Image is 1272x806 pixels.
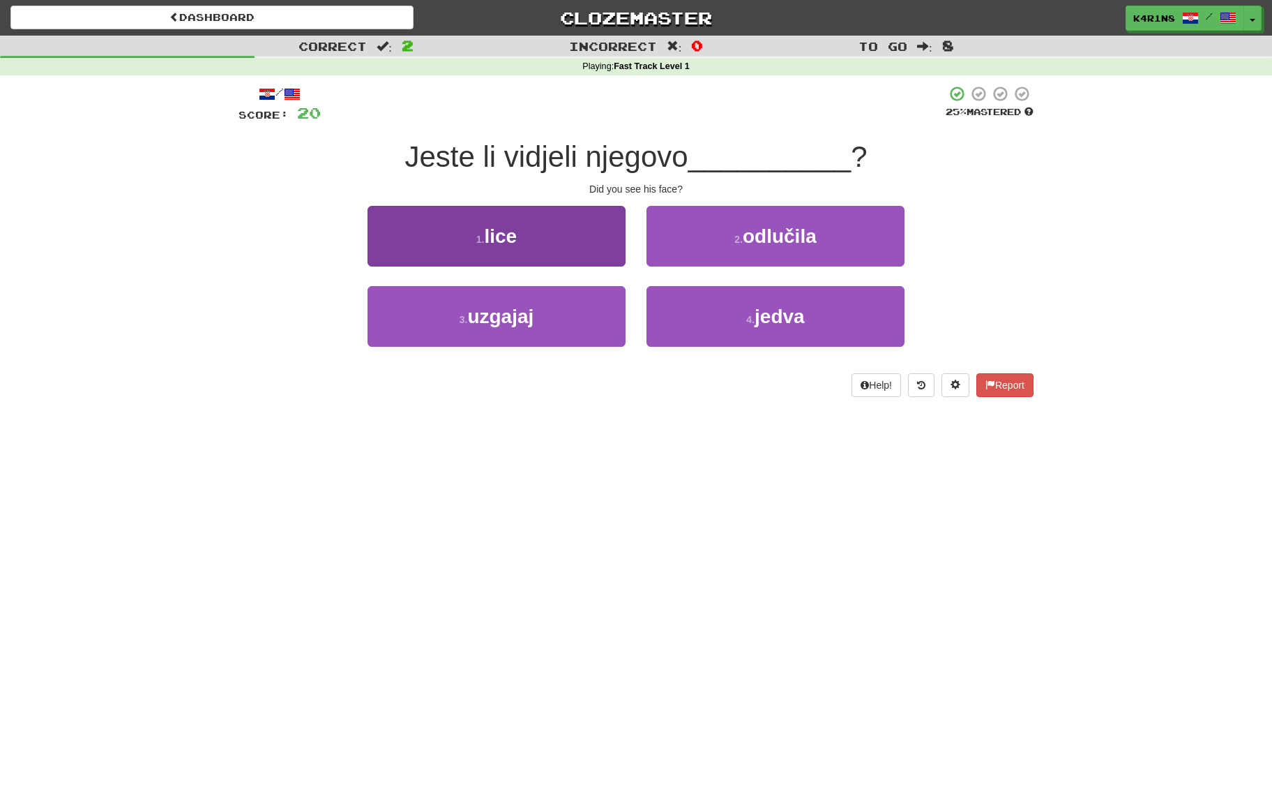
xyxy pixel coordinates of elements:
[238,85,321,103] div: /
[755,306,805,327] span: jedva
[946,106,967,117] span: 25 %
[614,61,690,71] strong: Fast Track Level 1
[404,140,688,173] span: Jeste li vidjeli njegovo
[688,140,851,173] span: __________
[484,225,517,247] span: lice
[298,39,367,53] span: Correct
[238,182,1033,196] div: Did you see his face?
[976,373,1033,397] button: Report
[691,37,703,54] span: 0
[908,373,934,397] button: Round history (alt+y)
[434,6,838,30] a: Clozemaster
[569,39,657,53] span: Incorrect
[858,39,907,53] span: To go
[667,40,682,52] span: :
[851,140,867,173] span: ?
[734,234,743,245] small: 2 .
[238,109,289,121] span: Score:
[476,234,485,245] small: 1 .
[942,37,954,54] span: 8
[851,373,901,397] button: Help!
[1126,6,1244,31] a: k4r1n8 /
[646,286,904,347] button: 4.jedva
[743,225,817,247] span: odlučila
[460,314,468,325] small: 3 .
[946,106,1033,119] div: Mastered
[402,37,414,54] span: 2
[368,286,626,347] button: 3.uzgajaj
[746,314,755,325] small: 4 .
[10,6,414,29] a: Dashboard
[1206,11,1213,21] span: /
[917,40,932,52] span: :
[467,306,533,327] span: uzgajaj
[368,206,626,267] button: 1.lice
[1133,12,1175,24] span: k4r1n8
[377,40,392,52] span: :
[646,206,904,267] button: 2.odlučila
[297,104,321,121] span: 20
